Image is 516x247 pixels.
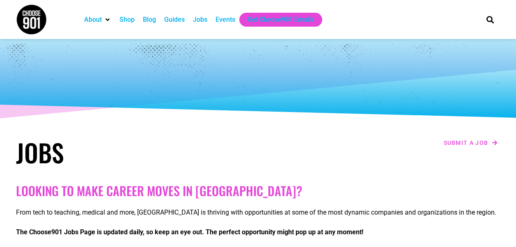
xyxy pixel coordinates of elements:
[483,13,497,26] div: Search
[16,137,254,167] h1: Jobs
[216,15,235,25] a: Events
[84,15,102,25] a: About
[80,13,472,27] nav: Main nav
[119,15,135,25] a: Shop
[16,228,363,236] strong: The Choose901 Jobs Page is updated daily, so keep an eye out. The perfect opportunity might pop u...
[164,15,185,25] a: Guides
[193,15,207,25] a: Jobs
[16,208,500,217] p: From tech to teaching, medical and more, [GEOGRAPHIC_DATA] is thriving with opportunities at some...
[444,140,488,146] span: Submit a job
[248,15,314,25] a: Get Choose901 Emails
[441,137,500,148] a: Submit a job
[16,183,500,198] h2: Looking to make career moves in [GEOGRAPHIC_DATA]?
[143,15,156,25] a: Blog
[80,13,115,27] div: About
